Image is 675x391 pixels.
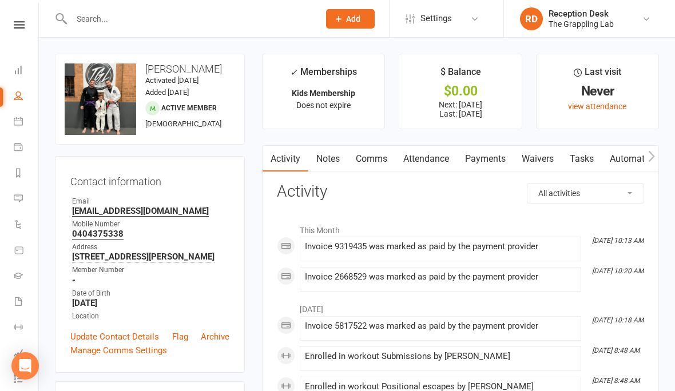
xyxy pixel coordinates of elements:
[14,58,39,84] a: Dashboard
[592,267,644,275] i: [DATE] 10:20 AM
[14,135,39,161] a: Payments
[70,330,159,344] a: Update Contact Details
[305,321,576,331] div: Invoice 5817522 was marked as paid by the payment provider
[440,65,481,85] div: $ Balance
[296,101,351,110] span: Does not expire
[308,146,348,172] a: Notes
[72,311,229,322] div: Location
[568,102,626,111] a: view attendance
[68,11,311,27] input: Search...
[457,146,514,172] a: Payments
[549,9,614,19] div: Reception Desk
[592,377,640,385] i: [DATE] 8:48 AM
[514,146,562,172] a: Waivers
[410,100,511,118] p: Next: [DATE] Last: [DATE]
[305,352,576,361] div: Enrolled in workout Submissions by [PERSON_NAME]
[72,265,229,276] div: Member Number
[574,65,621,85] div: Last visit
[72,298,229,308] strong: [DATE]
[14,110,39,135] a: Calendar
[14,238,39,264] a: Product Sales
[145,88,189,97] time: Added [DATE]
[410,85,511,97] div: $0.00
[602,146,670,172] a: Automations
[292,89,355,98] strong: Kids Membership
[520,7,543,30] div: RD
[201,330,229,344] a: Archive
[72,219,229,230] div: Mobile Number
[592,316,644,324] i: [DATE] 10:18 AM
[72,242,229,253] div: Address
[549,19,614,29] div: The Grappling Lab
[14,341,39,367] a: Assessments
[592,346,640,354] i: [DATE] 8:48 AM
[277,297,644,316] li: [DATE]
[562,146,602,172] a: Tasks
[11,352,39,380] div: Open Intercom Messenger
[305,242,576,252] div: Invoice 9319435 was marked as paid by the payment provider
[70,344,167,357] a: Manage Comms Settings
[145,76,198,85] time: Activated [DATE]
[592,237,644,245] i: [DATE] 10:13 AM
[326,9,375,29] button: Add
[305,272,576,282] div: Invoice 2668529 was marked as paid by the payment provider
[420,6,452,31] span: Settings
[145,119,221,128] span: [DEMOGRAPHIC_DATA]
[65,63,235,75] h3: [PERSON_NAME]
[290,65,357,86] div: Memberships
[348,146,395,172] a: Comms
[547,85,648,97] div: Never
[290,67,297,78] i: ✓
[14,84,39,110] a: People
[263,146,308,172] a: Activity
[72,196,229,207] div: Email
[70,171,229,187] h3: Contact information
[172,330,188,344] a: Flag
[14,161,39,187] a: Reports
[277,218,644,237] li: This Month
[395,146,457,172] a: Attendance
[65,63,136,135] img: image1738639422.png
[346,14,360,23] span: Add
[72,275,229,285] strong: -
[277,183,644,201] h3: Activity
[161,104,217,112] span: Active member
[72,288,229,299] div: Date of Birth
